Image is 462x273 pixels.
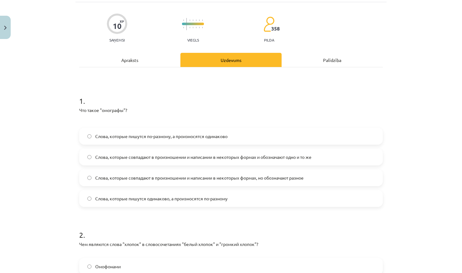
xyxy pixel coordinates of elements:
p: Viegls [187,38,199,42]
span: 358 [271,26,280,31]
span: Слова, которые пишутся по-разному, а произносятся одинаково [95,133,228,140]
input: Слова, которые пишутся по-разному, а произносятся одинаково [87,134,91,138]
input: Слова, которые пишутся одинаково, а произносятся по-разному [87,197,91,201]
p: Saņemsi [107,38,127,42]
img: icon-long-line-d9ea69661e0d244f92f715978eff75569469978d946b2353a9bb055b3ed8787d.svg [186,18,187,30]
img: students-c634bb4e5e11cddfef0936a35e636f08e4e9abd3cc4e673bd6f9a4125e45ecb1.svg [263,16,274,32]
p: Что такое "омографы"? [79,107,383,114]
input: Слова, которые совпадают в произношении и написании в некоторых формах, но обозначают разное [87,176,91,180]
p: pilda [264,38,274,42]
img: icon-short-line-57e1e144782c952c97e751825c79c345078a6d821885a25fce030b3d8c18986b.svg [183,19,184,21]
img: icon-short-line-57e1e144782c952c97e751825c79c345078a6d821885a25fce030b3d8c18986b.svg [190,27,190,28]
input: Омофонами [87,265,91,269]
span: Омофонами [95,263,121,270]
input: Слова, которые совпадают в произношении и написании в некоторых формах и обозначают одно и то же [87,155,91,159]
img: icon-close-lesson-0947bae3869378f0d4975bcd49f059093ad1ed9edebbc8119c70593378902aed.svg [4,26,7,30]
h1: 1 . [79,86,383,105]
img: icon-short-line-57e1e144782c952c97e751825c79c345078a6d821885a25fce030b3d8c18986b.svg [190,19,190,21]
img: icon-short-line-57e1e144782c952c97e751825c79c345078a6d821885a25fce030b3d8c18986b.svg [202,19,203,21]
div: Palīdzība [282,53,383,67]
div: Apraksts [79,53,180,67]
img: icon-short-line-57e1e144782c952c97e751825c79c345078a6d821885a25fce030b3d8c18986b.svg [202,27,203,28]
div: Uzdevums [180,53,282,67]
img: icon-short-line-57e1e144782c952c97e751825c79c345078a6d821885a25fce030b3d8c18986b.svg [193,19,193,21]
span: XP [120,19,124,23]
div: 10 [113,22,122,31]
img: icon-short-line-57e1e144782c952c97e751825c79c345078a6d821885a25fce030b3d8c18986b.svg [193,27,193,28]
p: Чем являются слова "хлопок" в словосочетаниях "белый хлопок" и "громкий хлопок"? [79,241,383,254]
span: Слова, которые совпадают в произношении и написании в некоторых формах и обозначают одно и то же [95,154,311,160]
span: Слова, которые совпадают в произношении и написании в некоторых формах, но обозначают разное [95,175,304,181]
h1: 2 . [79,220,383,239]
span: Слова, которые пишутся одинаково, а произносятся по-разному [95,195,228,202]
img: icon-short-line-57e1e144782c952c97e751825c79c345078a6d821885a25fce030b3d8c18986b.svg [183,27,184,28]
